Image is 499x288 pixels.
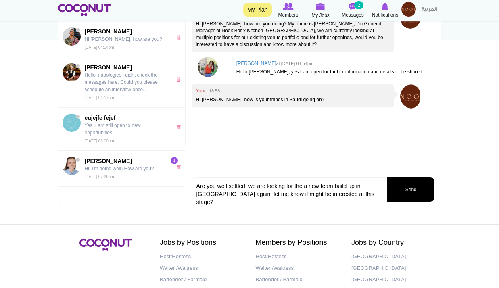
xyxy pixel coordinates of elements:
[85,45,114,50] small: [DATE] 04:14pm
[236,69,431,75] p: Hello [PERSON_NAME], yes I am open for further information and details to be shared
[400,84,424,109] img: Untitled_35.png
[160,239,244,247] h2: Jobs by Positions
[63,63,81,81] img: Kostiantyn Lutskov
[243,3,272,17] a: My Plan
[58,108,186,151] a: eujejfe fejefeujejfe fejef Yes, I am still open to new opportunities [DATE] 03:00pm
[311,11,330,19] span: My Jobs
[204,88,220,93] small: at 18:58
[305,2,337,19] a: My Jobs My Jobs
[256,263,340,274] a: Waiter /Waitress
[342,11,364,19] span: Messages
[63,27,81,46] img: Rayan Belhani
[85,157,168,165] span: [PERSON_NAME]
[382,3,388,10] img: Notifications
[369,2,401,19] a: Notifications Notifications
[316,3,325,10] img: My Jobs
[256,239,340,247] h2: Members by Positions
[351,274,435,286] a: [GEOGRAPHIC_DATA]
[278,11,298,19] span: Members
[58,151,186,187] a: Marija Kulikova[PERSON_NAME] Hi, I’m doing well) How are you? [DATE] 07:29pm1
[63,114,81,132] img: eujejfe fejef
[160,251,244,263] a: Host/Hostess
[85,122,168,136] p: Yes, I am still open to new opportunities
[85,139,114,143] small: [DATE] 03:00pm
[85,63,168,71] span: [PERSON_NAME]
[196,21,390,48] p: Hi [PERSON_NAME], how are you doing? My name is [PERSON_NAME], I'm General Manager of Nook Bar x ...
[196,88,390,94] h4: You
[196,96,390,103] p: Hi [PERSON_NAME], how is your things in Saudi going on?
[85,175,114,179] small: [DATE] 07:29pm
[79,239,132,251] img: Coconut
[85,96,114,100] small: [DATE] 01:17pm
[58,4,111,16] img: Home
[85,27,168,35] span: [PERSON_NAME]
[160,274,244,286] a: Bartender / Barmaid
[276,61,314,66] small: at [DATE] 04:54pm
[372,11,398,19] span: Notifications
[176,35,183,40] a: x
[337,2,369,19] a: Messages Messages 2
[63,157,81,175] img: Marija Kulikova
[85,35,168,43] p: Hi [PERSON_NAME], how are you?
[418,2,441,18] a: العربية
[58,187,186,231] a: Samuel Colorado Muñoz[PERSON_NAME] [US_STATE] [PERSON_NAME]
[256,274,340,286] a: Bartender / Barmaid
[256,251,340,263] a: Host/Hostess
[283,3,293,10] img: Browse Members
[171,157,178,164] span: 1
[85,165,168,172] p: Hi, I’m doing well) How are you?
[349,3,357,10] img: Messages
[85,71,168,93] p: Hello, i apologies i didnt check the messages here. Could you please schedule an interview once...
[176,77,183,82] a: x
[351,263,435,274] a: [GEOGRAPHIC_DATA]
[176,165,183,169] a: x
[354,1,363,9] small: 2
[58,21,186,57] a: Rayan Belhani[PERSON_NAME] Hi [PERSON_NAME], how are you? [DATE] 04:14pm
[236,61,431,66] h4: [PERSON_NAME]
[160,263,244,274] a: Waiter /Waitress
[176,125,183,129] a: x
[351,239,435,247] h2: Jobs by Country
[272,2,305,19] a: Browse Members Members
[85,114,168,122] span: eujejfe fejef
[58,57,186,108] a: Kostiantyn Lutskov[PERSON_NAME] Hello, i apologies i didnt check the messages here. Could you ple...
[387,177,434,202] button: Send
[351,251,435,263] a: [GEOGRAPHIC_DATA]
